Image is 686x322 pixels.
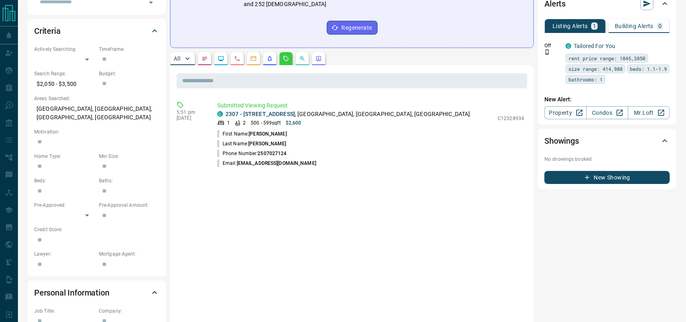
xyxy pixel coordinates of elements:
[553,23,588,29] p: Listing Alerts
[99,153,159,160] p: Min Size:
[299,55,306,62] svg: Opportunities
[218,55,224,62] svg: Lead Browsing Activity
[568,54,645,62] span: rent price range: 1845,3850
[99,250,159,258] p: Mortgage Agent:
[267,55,273,62] svg: Listing Alerts
[174,56,180,61] p: All
[544,95,670,104] p: New Alert:
[217,111,223,117] div: condos.ca
[217,101,524,110] p: Submitted Viewing Request
[630,65,667,73] span: beds: 1.1-1.9
[544,134,579,147] h2: Showings
[258,151,286,156] span: 2507027124
[217,160,316,167] p: Email:
[177,110,205,115] p: 5:51 pm
[99,177,159,184] p: Baths:
[34,177,95,184] p: Beds:
[217,130,287,138] p: First Name:
[225,111,295,117] a: 2307 - [STREET_ADDRESS]
[34,286,109,299] h2: Personal Information
[34,226,159,233] p: Credit Score:
[225,110,470,118] p: , [GEOGRAPHIC_DATA], [GEOGRAPHIC_DATA], [GEOGRAPHIC_DATA]
[498,115,524,122] p: C12328934
[99,202,159,209] p: Pre-Approval Amount:
[34,153,95,160] p: Home Type:
[283,55,289,62] svg: Requests
[286,119,301,127] p: $2,600
[217,140,286,147] p: Last Name:
[568,65,623,73] span: size range: 414,988
[99,307,159,315] p: Company:
[658,23,662,29] p: 0
[615,23,653,29] p: Building Alerts
[566,43,571,49] div: condos.ca
[34,95,159,102] p: Areas Searched:
[34,77,95,91] p: $2,050 - $3,500
[544,156,670,163] p: No showings booked
[99,46,159,53] p: Timeframe:
[568,75,603,83] span: bathrooms: 1
[574,43,615,49] a: Tailored For You
[234,55,240,62] svg: Calls
[177,115,205,121] p: [DATE]
[315,55,322,62] svg: Agent Actions
[248,141,286,147] span: [PERSON_NAME]
[99,70,159,77] p: Budget:
[628,106,670,119] a: Mr.Loft
[34,250,95,258] p: Lawyer:
[250,55,257,62] svg: Emails
[34,128,159,136] p: Motivation:
[586,106,628,119] a: Condos
[243,119,246,127] p: 2
[34,21,159,41] div: Criteria
[34,24,61,37] h2: Criteria
[34,70,95,77] p: Search Range:
[34,202,95,209] p: Pre-Approved:
[327,21,378,35] button: Regenerate
[227,119,230,127] p: 1
[34,307,95,315] p: Job Title:
[251,119,280,127] p: 500 - 599 sqft
[34,283,159,302] div: Personal Information
[544,106,586,119] a: Property
[544,131,670,151] div: Showings
[34,46,95,53] p: Actively Searching:
[34,102,159,124] p: [GEOGRAPHIC_DATA], [GEOGRAPHIC_DATA], [GEOGRAPHIC_DATA], [GEOGRAPHIC_DATA]
[217,150,287,157] p: Phone Number:
[237,160,316,166] span: [EMAIL_ADDRESS][DOMAIN_NAME]
[544,42,561,49] p: Off
[249,131,286,137] span: [PERSON_NAME]
[544,171,670,184] button: New Showing
[544,49,550,55] svg: Push Notification Only
[201,55,208,62] svg: Notes
[593,23,596,29] p: 1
